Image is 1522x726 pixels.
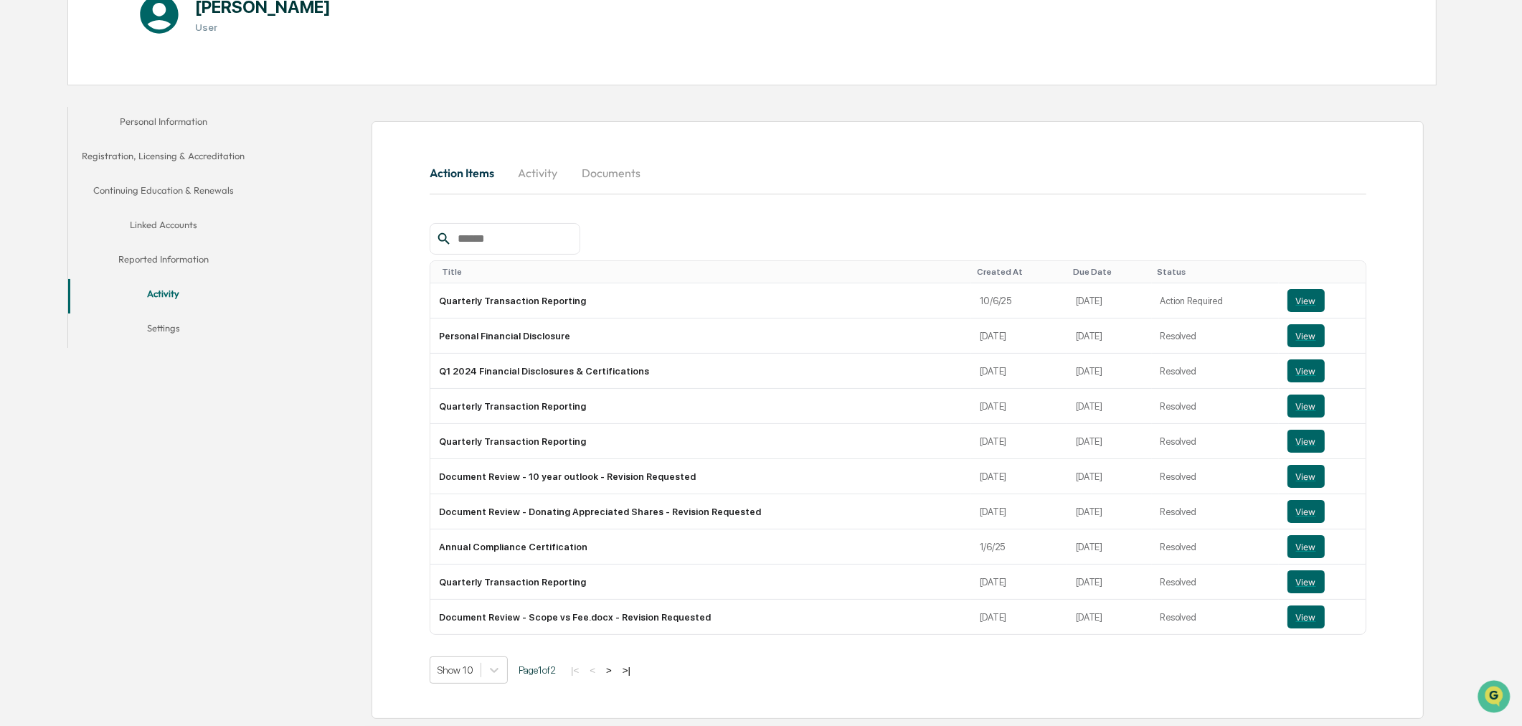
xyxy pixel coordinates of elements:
[1152,565,1279,600] td: Resolved
[14,209,26,221] div: 🔎
[1067,529,1152,565] td: [DATE]
[68,107,259,348] div: secondary tabs example
[430,529,971,565] td: Annual Compliance Certification
[1287,289,1357,312] a: View
[430,389,971,424] td: Quarterly Transaction Reporting
[1067,319,1152,354] td: [DATE]
[49,124,181,136] div: We're available if you need us!
[98,175,184,201] a: 🗄️Attestations
[618,664,635,676] button: >|
[570,156,652,190] button: Documents
[519,664,556,676] span: Page 1 of 2
[1152,283,1279,319] td: Action Required
[1067,424,1152,459] td: [DATE]
[9,202,96,228] a: 🔎Data Lookup
[602,664,616,676] button: >
[195,22,331,33] h3: User
[49,110,235,124] div: Start new chat
[68,210,259,245] button: Linked Accounts
[971,354,1067,389] td: [DATE]
[430,600,971,634] td: Document Review - Scope vs Fee.docx - Revision Requested
[1287,395,1357,418] a: View
[68,313,259,348] button: Settings
[971,424,1067,459] td: [DATE]
[430,494,971,529] td: Document Review - Donating Appreciated Shares - Revision Requested
[1287,500,1357,523] a: View
[585,664,600,676] button: <
[1152,459,1279,494] td: Resolved
[68,279,259,313] button: Activity
[68,176,259,210] button: Continuing Education & Renewals
[567,664,583,676] button: |<
[506,156,570,190] button: Activity
[430,354,971,389] td: Q1 2024 Financial Disclosures & Certifications
[14,110,40,136] img: 1746055101610-c473b297-6a78-478c-a979-82029cc54cd1
[1476,679,1515,717] iframe: Open customer support
[1287,430,1325,453] button: View
[118,181,178,195] span: Attestations
[29,208,90,222] span: Data Lookup
[1287,359,1325,382] button: View
[971,565,1067,600] td: [DATE]
[1287,324,1325,347] button: View
[1287,500,1325,523] button: View
[430,565,971,600] td: Quarterly Transaction Reporting
[244,114,261,131] button: Start new chat
[1290,267,1360,277] div: Toggle SortBy
[104,182,115,194] div: 🗄️
[442,267,965,277] div: Toggle SortBy
[1287,289,1325,312] button: View
[68,107,259,141] button: Personal Information
[1067,494,1152,529] td: [DATE]
[1287,535,1325,558] button: View
[430,283,971,319] td: Quarterly Transaction Reporting
[1287,465,1325,488] button: View
[1152,600,1279,634] td: Resolved
[1152,529,1279,565] td: Resolved
[29,181,93,195] span: Preclearance
[971,389,1067,424] td: [DATE]
[1067,354,1152,389] td: [DATE]
[143,243,174,254] span: Pylon
[1287,605,1357,628] a: View
[1067,389,1152,424] td: [DATE]
[430,424,971,459] td: Quarterly Transaction Reporting
[1287,465,1357,488] a: View
[971,494,1067,529] td: [DATE]
[1152,319,1279,354] td: Resolved
[14,182,26,194] div: 🖐️
[1287,324,1357,347] a: View
[1067,459,1152,494] td: [DATE]
[971,319,1067,354] td: [DATE]
[1152,494,1279,529] td: Resolved
[1152,424,1279,459] td: Resolved
[68,141,259,176] button: Registration, Licensing & Accreditation
[1287,605,1325,628] button: View
[1287,395,1325,418] button: View
[68,245,259,279] button: Reported Information
[1152,354,1279,389] td: Resolved
[971,529,1067,565] td: 1/6/25
[1067,565,1152,600] td: [DATE]
[1287,430,1357,453] a: View
[1287,570,1357,593] a: View
[430,156,506,190] button: Action Items
[971,283,1067,319] td: 10/6/25
[1073,267,1146,277] div: Toggle SortBy
[430,459,971,494] td: Document Review - 10 year outlook - Revision Requested
[9,175,98,201] a: 🖐️Preclearance
[101,242,174,254] a: Powered byPylon
[1287,535,1357,558] a: View
[971,459,1067,494] td: [DATE]
[430,319,971,354] td: Personal Financial Disclosure
[1152,389,1279,424] td: Resolved
[1287,570,1325,593] button: View
[1158,267,1273,277] div: Toggle SortBy
[971,600,1067,634] td: [DATE]
[1067,600,1152,634] td: [DATE]
[430,156,1366,190] div: secondary tabs example
[977,267,1062,277] div: Toggle SortBy
[1287,359,1357,382] a: View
